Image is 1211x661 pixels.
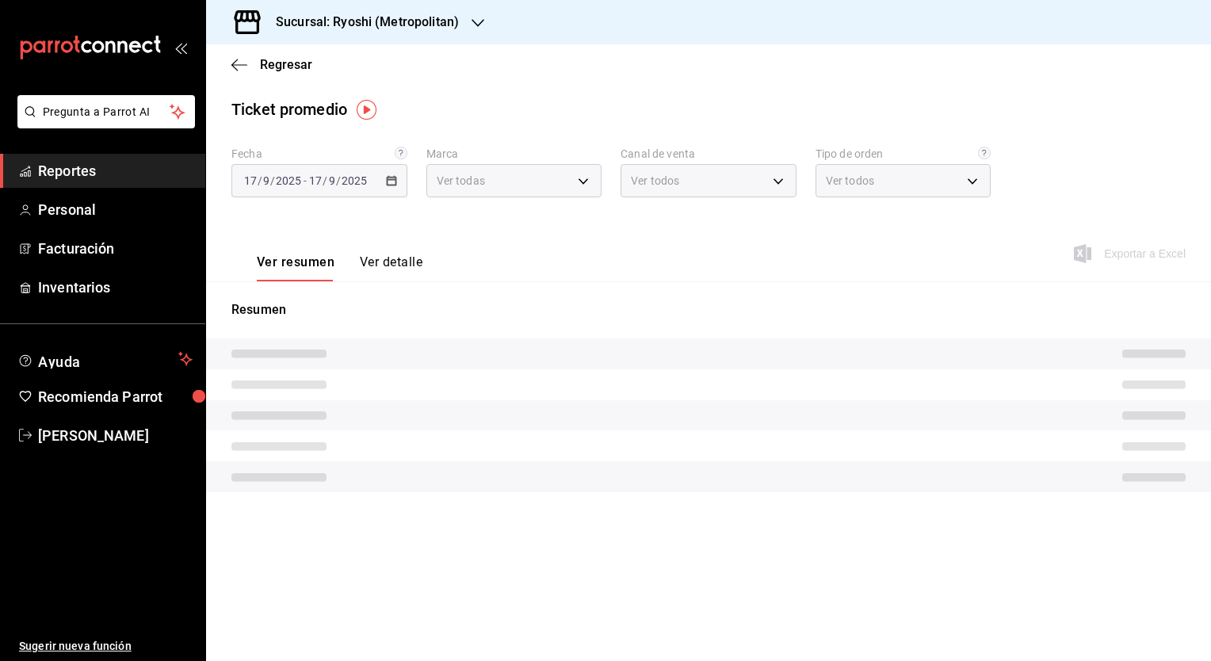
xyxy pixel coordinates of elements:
label: Fecha [231,148,407,159]
button: Regresar [231,57,312,72]
button: open_drawer_menu [174,41,187,54]
button: Pregunta a Parrot AI [17,95,195,128]
span: / [336,174,341,187]
span: Sugerir nueva función [19,638,193,655]
span: Ver todos [631,173,679,189]
label: Marca [426,148,602,159]
span: Pregunta a Parrot AI [43,104,170,120]
p: Resumen [231,300,1186,319]
input: ---- [341,174,368,187]
img: Tooltip marker [357,100,376,120]
span: / [323,174,327,187]
input: -- [308,174,323,187]
span: Inventarios [38,277,193,298]
svg: Información delimitada a máximo 62 días. [395,147,407,159]
span: Facturación [38,238,193,259]
input: ---- [275,174,302,187]
span: Ayuda [38,350,172,369]
span: Personal [38,199,193,220]
span: / [258,174,262,187]
span: Reportes [38,160,193,181]
input: -- [243,174,258,187]
input: -- [328,174,336,187]
div: navigation tabs [257,254,422,281]
button: Ver detalle [360,254,422,281]
a: Pregunta a Parrot AI [11,115,195,132]
label: Tipo de orden [816,148,991,159]
span: [PERSON_NAME] [38,425,193,446]
span: Ver todos [826,173,874,189]
div: Ticket promedio [231,97,347,121]
input: -- [262,174,270,187]
button: Ver resumen [257,254,334,281]
span: Regresar [260,57,312,72]
span: - [304,174,307,187]
span: Recomienda Parrot [38,386,193,407]
h3: Sucursal: Ryoshi (Metropolitan) [263,13,459,32]
span: Ver todas [437,173,485,189]
label: Canal de venta [621,148,797,159]
span: / [270,174,275,187]
svg: Todas las órdenes contabilizan 1 comensal a excepción de órdenes de mesa con comensales obligator... [978,147,991,159]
